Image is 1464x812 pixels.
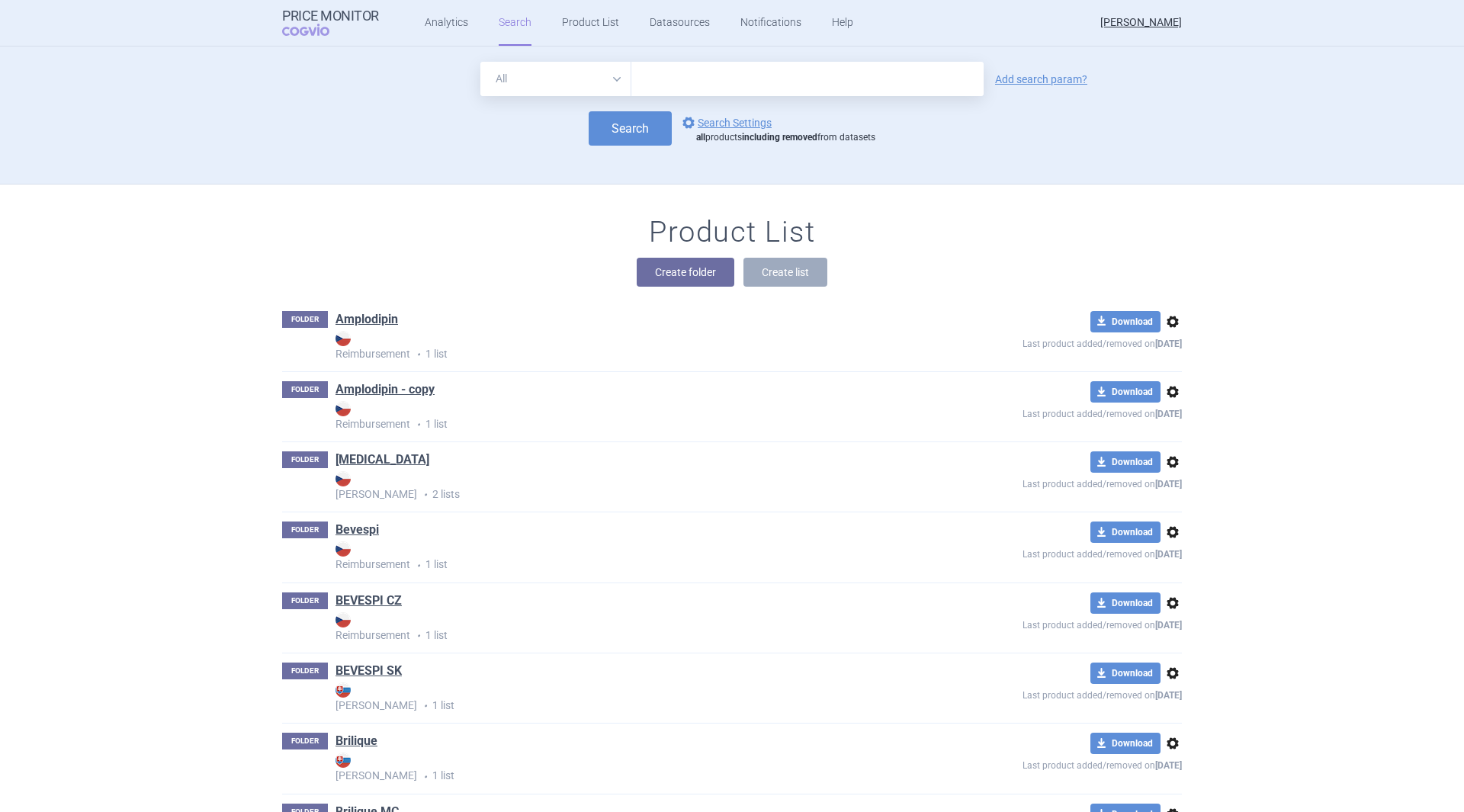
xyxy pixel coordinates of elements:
h1: Amplodipin - copy [335,381,435,401]
h1: Product List [649,215,815,250]
i: • [410,558,425,573]
a: Amplodipin - copy [335,381,435,398]
button: Download [1090,663,1161,684]
p: 1 list [335,612,912,644]
p: 1 list [335,753,912,784]
p: FOLDER [282,733,328,749]
button: Download [1090,592,1161,614]
strong: Reimbursement [335,612,912,641]
a: [MEDICAL_DATA] [335,451,429,468]
strong: [DATE] [1155,760,1182,771]
i: • [410,417,425,432]
strong: [DATE] [1155,409,1182,419]
p: FOLDER [282,592,328,609]
a: Bevespi [335,522,379,538]
img: CZ [335,541,351,557]
img: CZ [335,471,351,486]
a: Amplodipin [335,311,398,328]
p: FOLDER [282,663,328,679]
i: • [417,769,432,785]
strong: including removed [742,132,817,143]
h1: Amplodipin [335,311,398,331]
button: Download [1090,311,1161,332]
strong: [DATE] [1155,549,1182,560]
img: SK [335,753,351,768]
a: BEVESPI CZ [335,592,402,609]
p: FOLDER [282,311,328,328]
p: FOLDER [282,451,328,468]
button: Create folder [637,258,734,287]
p: FOLDER [282,381,328,398]
a: Search Settings [679,114,772,132]
img: SK [335,682,351,698]
img: CZ [335,612,351,627]
img: CZ [335,331,351,346]
div: products from datasets [696,132,875,144]
a: BEVESPI SK [335,663,402,679]
h1: BEVESPI SK [335,663,402,682]
strong: [DATE] [1155,479,1182,489]
i: • [417,487,432,502]
a: Price MonitorCOGVIO [282,8,379,37]
button: Download [1090,381,1161,403]
span: COGVIO [282,24,351,36]
strong: [PERSON_NAME] [335,471,912,500]
a: Add search param? [995,74,1087,85]
button: Search [589,111,672,146]
strong: all [696,132,705,143]
p: Last product added/removed on [912,403,1182,422]
p: 1 list [335,682,912,714]
a: Brilique [335,733,377,749]
img: CZ [335,401,351,416]
button: Create list [743,258,827,287]
strong: Price Monitor [282,8,379,24]
h1: BEVESPI CZ [335,592,402,612]
p: Last product added/removed on [912,684,1182,703]
p: 2 lists [335,471,912,502]
strong: [DATE] [1155,690,1182,701]
p: 1 list [335,541,912,573]
strong: [PERSON_NAME] [335,753,912,782]
strong: [DATE] [1155,339,1182,349]
p: 1 list [335,401,912,432]
button: Download [1090,733,1161,754]
p: FOLDER [282,522,328,538]
i: • [417,698,432,714]
p: Last product added/removed on [912,332,1182,351]
p: 1 list [335,331,912,362]
button: Download [1090,522,1161,543]
strong: Reimbursement [335,541,912,570]
strong: [PERSON_NAME] [335,682,912,711]
strong: [DATE] [1155,620,1182,631]
p: Last product added/removed on [912,543,1182,562]
h1: Brilique [335,733,377,753]
p: Last product added/removed on [912,473,1182,492]
h1: Bevespi [335,522,379,541]
p: Last product added/removed on [912,754,1182,773]
i: • [410,347,425,362]
p: Last product added/removed on [912,614,1182,633]
strong: Reimbursement [335,331,912,360]
i: • [410,628,425,644]
h1: Arimidex [335,451,429,471]
button: Download [1090,451,1161,473]
strong: Reimbursement [335,401,912,430]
